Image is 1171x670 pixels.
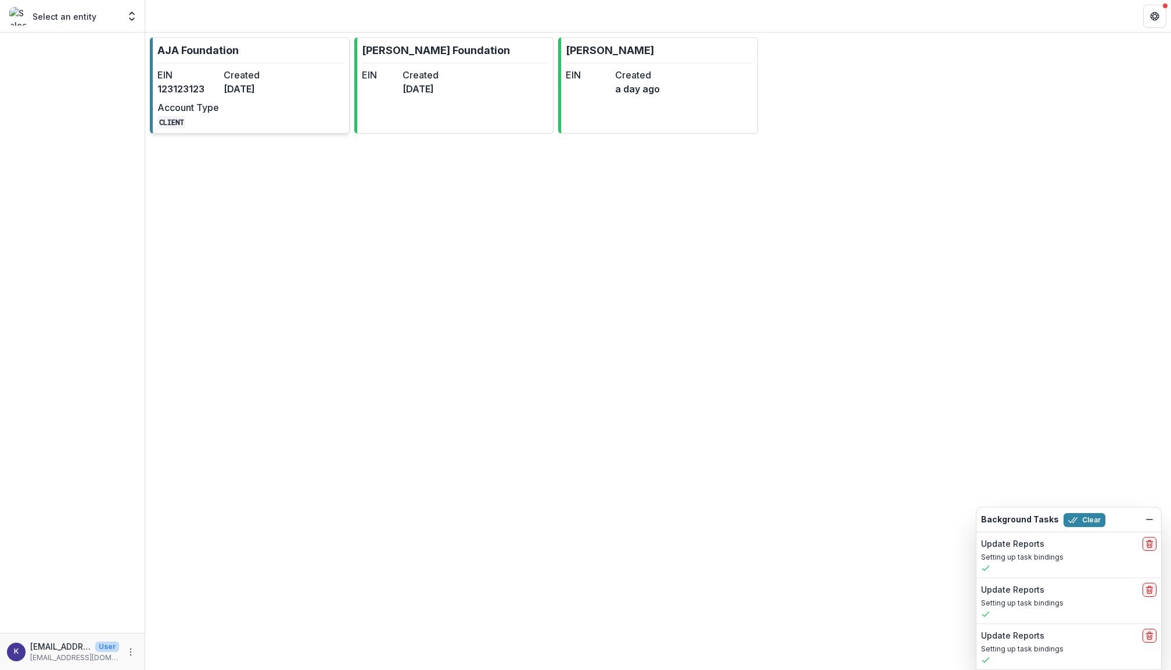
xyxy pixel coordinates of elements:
[157,82,219,96] dd: 123123123
[362,42,510,58] p: [PERSON_NAME] Foundation
[981,552,1156,562] p: Setting up task bindings
[1143,513,1156,526] button: Dismiss
[224,68,285,82] dt: Created
[1143,629,1156,643] button: delete
[558,37,758,134] a: [PERSON_NAME]EINCreateda day ago
[33,10,96,23] p: Select an entity
[615,68,660,82] dt: Created
[224,82,285,96] dd: [DATE]
[30,653,119,663] p: [EMAIL_ADDRESS][DOMAIN_NAME]
[30,640,91,653] p: [EMAIL_ADDRESS][DOMAIN_NAME]
[1143,537,1156,551] button: delete
[981,515,1059,525] h2: Background Tasks
[9,7,28,26] img: Select an entity
[1143,5,1166,28] button: Get Help
[124,645,138,659] button: More
[403,82,439,96] dd: [DATE]
[95,642,119,652] p: User
[157,42,239,58] p: AJA Foundation
[403,68,439,82] dt: Created
[566,42,654,58] p: [PERSON_NAME]
[354,37,554,134] a: [PERSON_NAME] FoundationEINCreated[DATE]
[981,585,1044,595] h2: Update Reports
[362,68,398,82] dt: EIN
[157,101,219,114] dt: Account Type
[14,648,19,655] div: kjarrett@ajafoundation.org
[981,644,1156,654] p: Setting up task bindings
[981,631,1044,641] h2: Update Reports
[981,598,1156,608] p: Setting up task bindings
[1143,583,1156,597] button: delete
[615,82,660,96] dd: a day ago
[566,68,610,82] dt: EIN
[157,116,185,128] code: CLIENT
[981,539,1044,549] h2: Update Reports
[1064,513,1105,527] button: Clear
[157,68,219,82] dt: EIN
[124,5,140,28] button: Open entity switcher
[150,37,350,134] a: AJA FoundationEIN123123123Created[DATE]Account TypeCLIENT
